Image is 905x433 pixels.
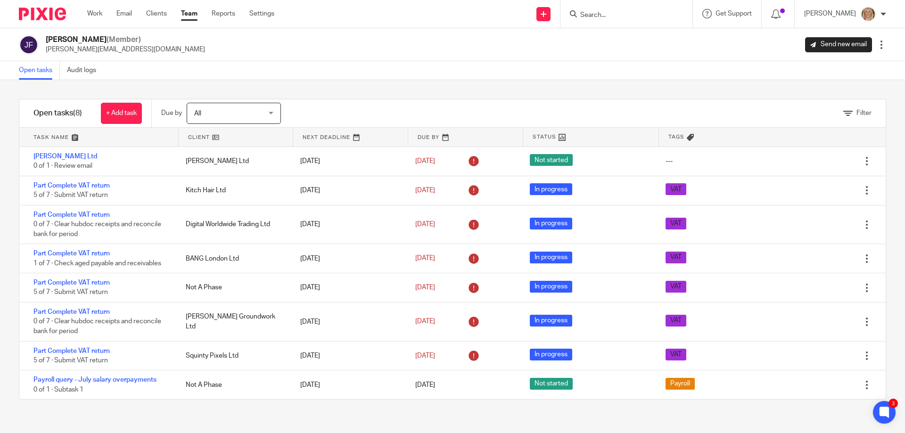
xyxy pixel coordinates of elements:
a: Team [181,9,197,18]
span: [DATE] [415,255,435,262]
span: (8) [73,109,82,117]
div: Not A Phase [176,278,291,297]
span: 0 of 1 · Review email [33,163,92,170]
span: In progress [530,281,572,293]
div: [DATE] [291,215,405,234]
span: 1 of 7 · Check aged payable and receivables [33,260,161,267]
span: VAT [666,315,686,327]
span: Tags [668,133,684,141]
div: [DATE] [291,181,405,200]
span: [DATE] [415,352,435,359]
div: Squinty Pixels Ltd [176,346,291,365]
a: Open tasks [19,61,60,80]
span: In progress [530,183,572,195]
a: Send new email [805,37,872,52]
span: [DATE] [415,158,435,164]
span: 0 of 1 · Subtask 1 [33,386,83,393]
div: [PERSON_NAME] Groundwork Ltd [176,307,291,336]
span: 5 of 7 · Submit VAT return [33,289,108,296]
span: In progress [530,252,572,263]
p: [PERSON_NAME][EMAIL_ADDRESS][DOMAIN_NAME] [46,45,205,54]
span: Not started [530,378,573,390]
a: Email [116,9,132,18]
span: Filter [856,110,872,116]
span: (Member) [107,36,141,43]
a: Part Complete VAT return [33,348,110,354]
a: Part Complete VAT return [33,279,110,286]
a: Part Complete VAT return [33,212,110,218]
div: BANG London Ltd [176,249,291,268]
div: Not A Phase [176,376,291,394]
img: svg%3E [19,35,39,55]
a: [PERSON_NAME] Ltd [33,153,97,160]
span: VAT [666,349,686,360]
span: [DATE] [415,187,435,194]
img: JW%20photo.JPG [861,7,876,22]
a: Part Complete VAT return [33,250,110,257]
a: Part Complete VAT return [33,309,110,315]
span: In progress [530,218,572,229]
div: [DATE] [291,278,405,297]
span: [DATE] [415,382,435,388]
img: Pixie [19,8,66,20]
div: --- [666,156,673,166]
span: Not started [530,154,573,166]
span: Payroll [666,378,695,390]
div: [DATE] [291,249,405,268]
a: Work [87,9,102,18]
span: In progress [530,315,572,327]
a: Settings [249,9,274,18]
div: [DATE] [291,312,405,331]
span: 0 of 7 · Clear hubdoc receipts and reconcile bank for period [33,319,161,335]
div: [DATE] [291,346,405,365]
div: 3 [889,399,898,408]
span: [DATE] [415,319,435,325]
div: Kitch Hair Ltd [176,181,291,200]
span: All [194,110,201,117]
span: VAT [666,252,686,263]
span: Get Support [716,10,752,17]
span: [DATE] [415,221,435,228]
span: VAT [666,281,686,293]
input: Search [579,11,664,20]
span: In progress [530,349,572,360]
span: Status [533,133,556,141]
span: VAT [666,183,686,195]
a: + Add task [101,103,142,124]
a: Part Complete VAT return [33,182,110,189]
h2: [PERSON_NAME] [46,35,205,45]
a: Clients [146,9,167,18]
span: [DATE] [415,284,435,291]
span: 0 of 7 · Clear hubdoc receipts and reconcile bank for period [33,221,161,237]
div: Digital Worldwide Trading Ltd [176,215,291,234]
a: Payroll query - July salary overpayments [33,376,156,383]
div: [DATE] [291,376,405,394]
div: [PERSON_NAME] Ltd [176,152,291,171]
p: Due by [161,108,182,118]
a: Reports [212,9,235,18]
p: [PERSON_NAME] [804,9,856,18]
a: Audit logs [67,61,103,80]
span: 5 of 7 · Submit VAT return [33,357,108,364]
div: [DATE] [291,152,405,171]
h1: Open tasks [33,108,82,118]
span: 5 of 7 · Submit VAT return [33,192,108,198]
span: VAT [666,218,686,229]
